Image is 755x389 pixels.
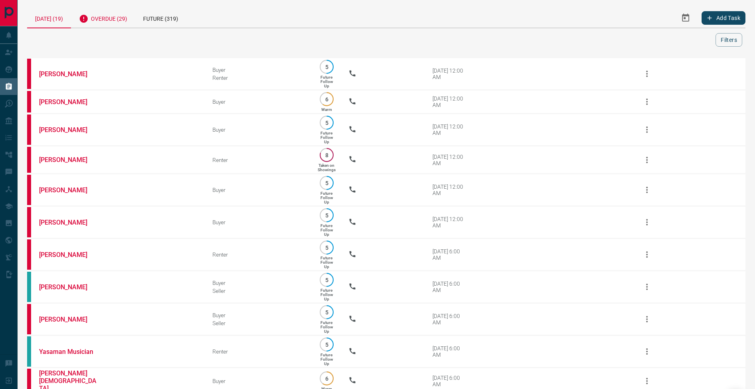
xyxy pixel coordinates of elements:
[433,248,466,261] div: [DATE] 6:00 AM
[39,70,99,78] a: [PERSON_NAME]
[27,59,31,89] div: property.ca
[27,8,71,28] div: [DATE] (19)
[324,212,330,218] p: 5
[433,313,466,326] div: [DATE] 6:00 AM
[39,348,99,355] a: Yasaman Musician
[320,353,333,366] p: Future Follow Up
[27,115,31,145] div: property.ca
[433,154,466,166] div: [DATE] 12:00 AM
[39,156,99,164] a: [PERSON_NAME]
[27,336,31,367] div: condos.ca
[27,175,31,205] div: property.ca
[39,316,99,323] a: [PERSON_NAME]
[676,8,695,28] button: Select Date Range
[212,251,305,258] div: Renter
[433,95,466,108] div: [DATE] 12:00 AM
[135,8,186,28] div: Future (319)
[320,256,333,269] p: Future Follow Up
[39,219,99,226] a: [PERSON_NAME]
[212,288,305,294] div: Seller
[212,348,305,355] div: Renter
[39,126,99,134] a: [PERSON_NAME]
[324,180,330,186] p: 5
[27,272,31,302] div: condos.ca
[320,288,333,301] p: Future Follow Up
[318,163,336,172] p: Taken on Showings
[324,120,330,126] p: 5
[321,107,332,112] p: Warm
[27,304,31,334] div: property.ca
[212,378,305,384] div: Buyer
[212,280,305,286] div: Buyer
[212,157,305,163] div: Renter
[324,245,330,251] p: 5
[324,152,330,158] p: 8
[212,320,305,326] div: Seller
[324,64,330,70] p: 5
[320,131,333,144] p: Future Follow Up
[27,147,31,173] div: property.ca
[716,33,742,47] button: Filters
[324,309,330,315] p: 5
[212,126,305,133] div: Buyer
[320,75,333,88] p: Future Follow Up
[433,280,466,293] div: [DATE] 6:00 AM
[320,191,333,204] p: Future Follow Up
[320,320,333,334] p: Future Follow Up
[433,345,466,358] div: [DATE] 6:00 AM
[212,312,305,318] div: Buyer
[39,186,99,194] a: [PERSON_NAME]
[71,8,135,28] div: Overdue (29)
[433,375,466,387] div: [DATE] 6:00 AM
[212,67,305,73] div: Buyer
[212,219,305,225] div: Buyer
[39,283,99,291] a: [PERSON_NAME]
[433,184,466,196] div: [DATE] 12:00 AM
[320,223,333,237] p: Future Follow Up
[433,216,466,229] div: [DATE] 12:00 AM
[27,239,31,270] div: property.ca
[39,251,99,259] a: [PERSON_NAME]
[702,11,745,25] button: Add Task
[324,96,330,102] p: 6
[212,99,305,105] div: Buyer
[324,342,330,348] p: 5
[27,207,31,237] div: property.ca
[27,91,31,113] div: property.ca
[39,98,99,106] a: [PERSON_NAME]
[433,123,466,136] div: [DATE] 12:00 AM
[324,375,330,381] p: 6
[433,67,466,80] div: [DATE] 12:00 AM
[212,75,305,81] div: Renter
[212,187,305,193] div: Buyer
[324,277,330,283] p: 5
